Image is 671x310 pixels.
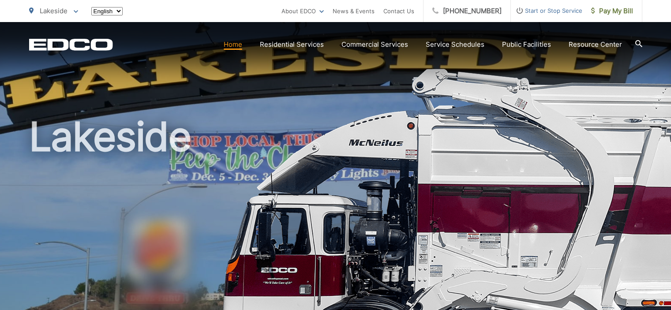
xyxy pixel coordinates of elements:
select: Select a language [91,7,123,15]
a: Public Facilities [502,39,551,50]
a: EDCD logo. Return to the homepage. [29,38,113,51]
a: News & Events [333,6,375,16]
a: Contact Us [383,6,414,16]
a: About EDCO [281,6,324,16]
a: Residential Services [260,39,324,50]
span: Lakeside [40,7,67,15]
a: Service Schedules [426,39,484,50]
a: Resource Center [569,39,622,50]
span: Pay My Bill [591,6,633,16]
a: Commercial Services [341,39,408,50]
a: Home [224,39,242,50]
